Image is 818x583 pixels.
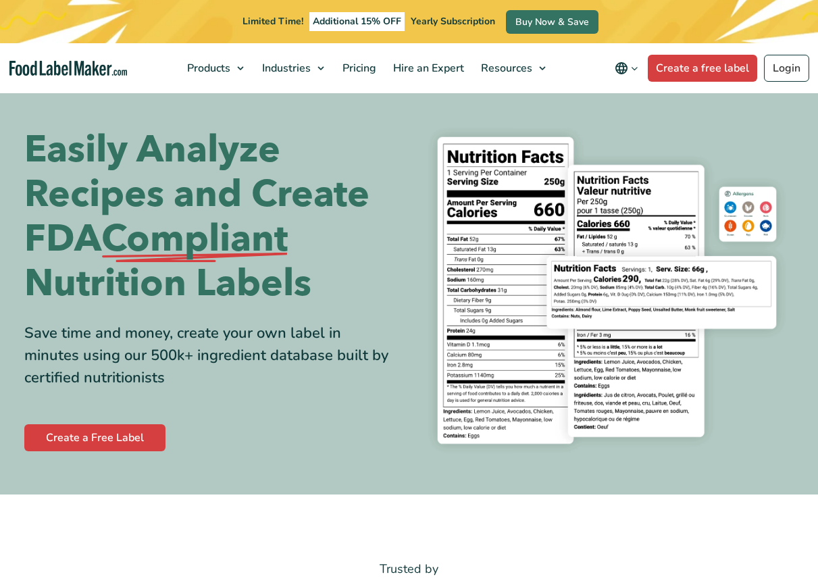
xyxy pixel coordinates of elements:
[764,55,809,82] a: Login
[24,559,794,579] p: Trusted by
[254,43,331,93] a: Industries
[309,12,405,31] span: Additional 15% OFF
[385,43,469,93] a: Hire an Expert
[101,217,288,261] span: Compliant
[242,15,303,28] span: Limited Time!
[9,61,128,76] a: Food Label Maker homepage
[506,10,598,34] a: Buy Now & Save
[605,55,648,82] button: Change language
[338,61,378,76] span: Pricing
[473,43,553,93] a: Resources
[179,43,251,93] a: Products
[648,55,757,82] a: Create a free label
[334,43,382,93] a: Pricing
[411,15,495,28] span: Yearly Subscription
[258,61,312,76] span: Industries
[477,61,534,76] span: Resources
[24,322,399,389] div: Save time and money, create your own label in minutes using our 500k+ ingredient database built b...
[24,128,399,306] h1: Easily Analyze Recipes and Create FDA Nutrition Labels
[389,61,465,76] span: Hire an Expert
[24,424,165,451] a: Create a Free Label
[183,61,232,76] span: Products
